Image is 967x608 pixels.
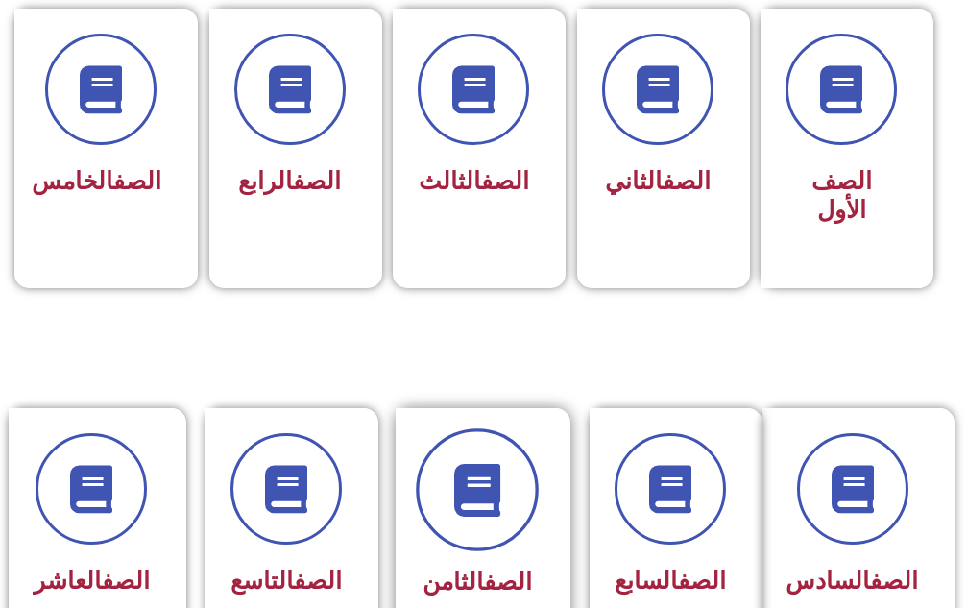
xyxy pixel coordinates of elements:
[484,568,532,596] a: الصف
[294,567,342,595] a: الصف
[423,568,532,596] span: الثامن
[230,567,342,595] span: التاسع
[605,167,711,195] span: الثاني
[419,167,529,195] span: الثالث
[32,167,161,195] span: الخامس
[870,567,918,595] a: الصف
[663,167,711,195] a: الصف
[102,567,150,595] a: الصف
[481,167,529,195] a: الصف
[678,567,726,595] a: الصف
[34,567,150,595] span: العاشر
[293,167,341,195] a: الصف
[615,567,726,595] span: السابع
[113,167,161,195] a: الصف
[811,167,872,224] span: الصف الأول
[238,167,341,195] span: الرابع
[786,567,918,595] span: السادس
